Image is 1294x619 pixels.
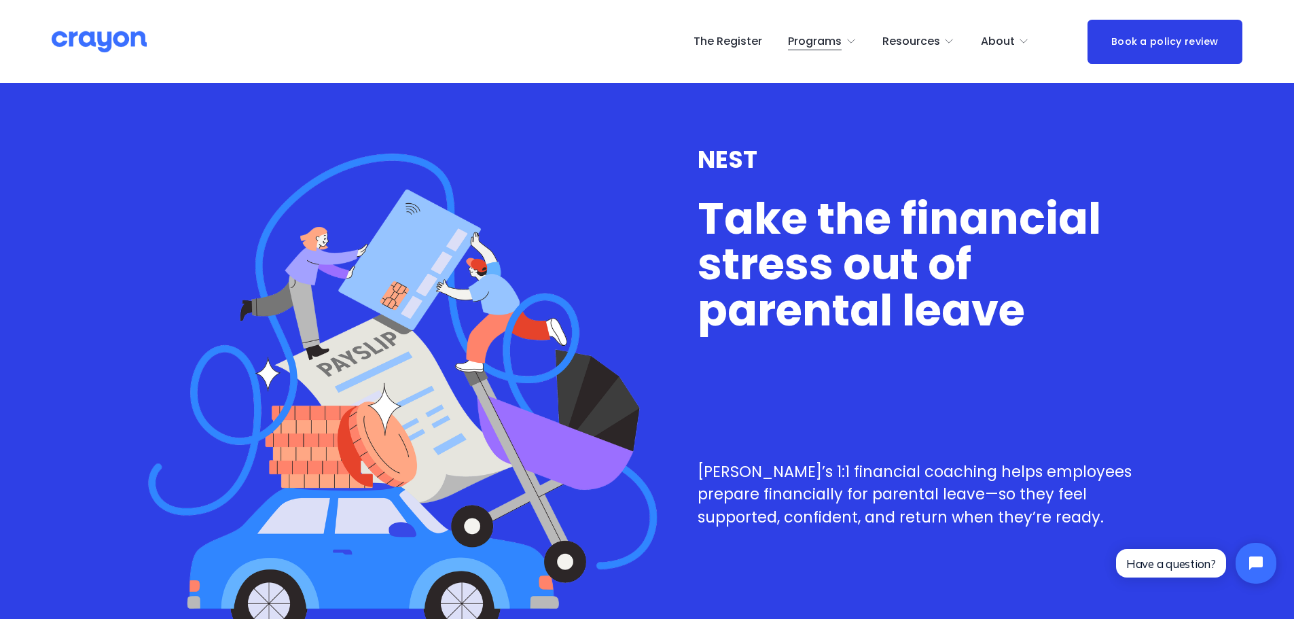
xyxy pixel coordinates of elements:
h3: NEST [698,146,1157,173]
p: [PERSON_NAME]’s 1:1 financial coaching helps employees prepare financially for parental leave—so ... [698,461,1157,529]
a: folder dropdown [981,31,1030,52]
a: The Register [694,31,762,52]
span: Resources [882,32,940,52]
a: folder dropdown [882,31,955,52]
h1: Take the financial stress out of parental leave [698,196,1157,334]
a: Book a policy review [1088,20,1242,64]
span: Programs [788,32,842,52]
iframe: Tidio Chat [1104,531,1288,595]
span: About [981,32,1015,52]
a: folder dropdown [788,31,857,52]
img: Crayon [52,30,147,54]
